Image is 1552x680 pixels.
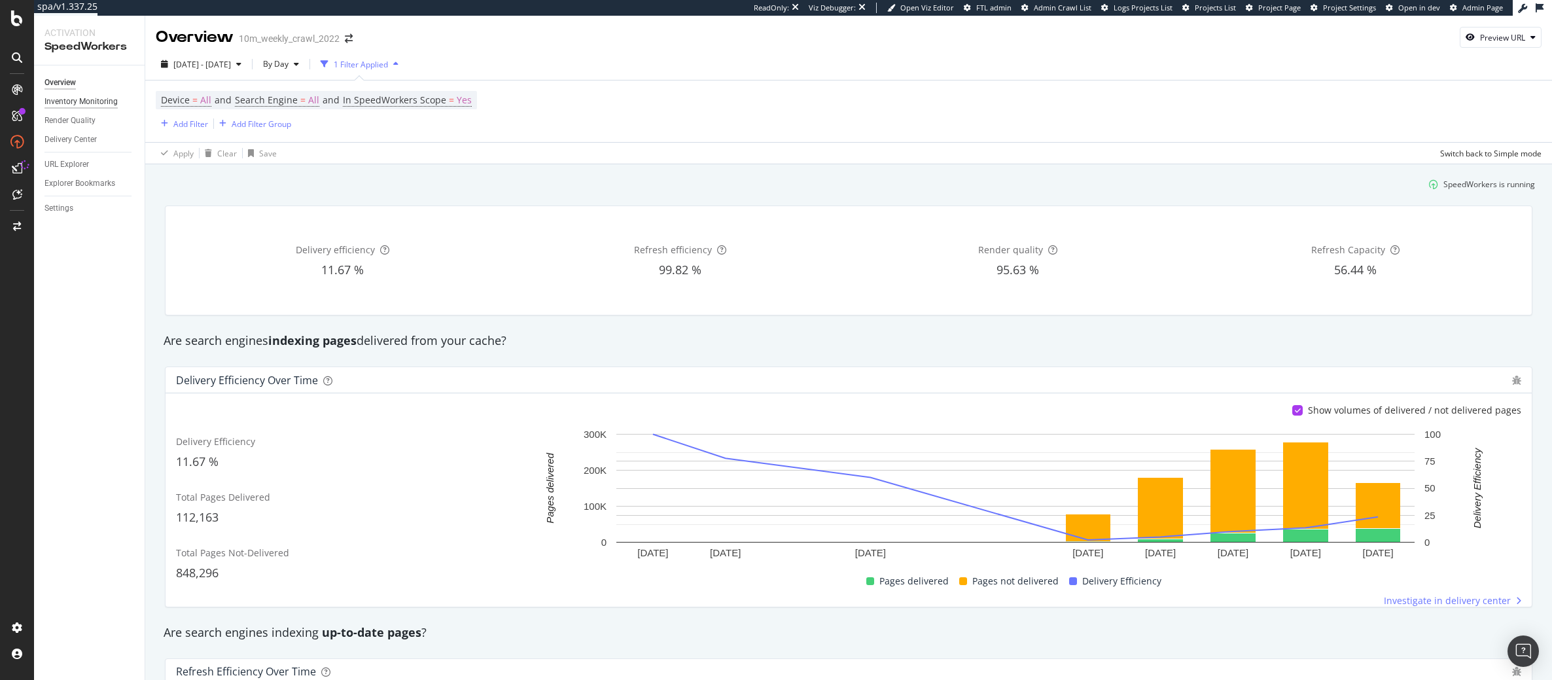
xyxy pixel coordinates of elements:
span: 11.67 % [176,454,219,469]
span: FTL admin [976,3,1012,12]
a: Delivery Center [44,133,135,147]
div: Save [259,148,277,159]
div: Clear [217,148,237,159]
text: [DATE] [637,547,668,558]
text: 50 [1424,482,1436,493]
a: URL Explorer [44,158,135,171]
div: Render Quality [44,114,96,128]
div: Delivery Center [44,133,97,147]
span: = [300,94,306,106]
button: [DATE] - [DATE] [156,54,247,75]
span: 848,296 [176,565,219,581]
div: Preview URL [1480,32,1525,43]
strong: up-to-date pages [322,624,421,640]
div: Add Filter Group [232,118,291,130]
span: All [200,91,211,109]
div: Settings [44,202,73,215]
span: 11.67 % [321,262,364,277]
div: Open Intercom Messenger [1508,635,1539,667]
text: 100K [584,501,607,512]
button: Add Filter [156,116,208,132]
text: 0 [601,537,607,548]
button: Switch back to Simple mode [1435,143,1542,164]
span: Admin Page [1462,3,1503,12]
svg: A chart. [516,427,1514,563]
div: Explorer Bookmarks [44,177,115,190]
div: Apply [173,148,194,159]
span: 112,163 [176,509,219,525]
text: [DATE] [855,547,886,558]
span: Open in dev [1398,3,1440,12]
span: In SpeedWorkers Scope [343,94,446,106]
text: 300K [584,429,607,440]
span: Pages delivered [879,573,949,589]
button: By Day [258,54,304,75]
a: Project Settings [1311,3,1376,13]
span: Total Pages Delivered [176,491,270,503]
text: [DATE] [1145,547,1176,558]
button: 1 Filter Applied [315,54,404,75]
div: Switch back to Simple mode [1440,148,1542,159]
div: Activation [44,26,134,39]
div: Add Filter [173,118,208,130]
span: Device [161,94,190,106]
span: Delivery efficiency [296,243,375,256]
a: Inventory Monitoring [44,95,135,109]
div: Overview [44,76,76,90]
text: 25 [1424,510,1436,521]
span: Investigate in delivery center [1384,594,1511,607]
text: 0 [1424,537,1430,548]
strong: indexing pages [268,332,357,348]
text: [DATE] [710,547,741,558]
div: bug [1512,376,1521,385]
span: Refresh Capacity [1311,243,1385,256]
span: Logs Projects List [1114,3,1173,12]
span: Yes [457,91,472,109]
a: Logs Projects List [1101,3,1173,13]
span: Project Page [1258,3,1301,12]
div: Delivery Efficiency over time [176,374,318,387]
span: Open Viz Editor [900,3,954,12]
span: Delivery Efficiency [176,435,255,448]
button: Clear [200,143,237,164]
span: Total Pages Not-Delivered [176,546,289,559]
span: = [192,94,198,106]
div: URL Explorer [44,158,89,171]
a: Overview [44,76,135,90]
a: Investigate in delivery center [1384,594,1521,607]
text: [DATE] [1362,547,1393,558]
div: Viz Debugger: [809,3,856,13]
div: bug [1512,667,1521,676]
span: = [449,94,454,106]
div: 1 Filter Applied [334,59,388,70]
span: Search Engine [235,94,298,106]
a: Projects List [1182,3,1236,13]
div: Overview [156,26,234,48]
a: Project Page [1246,3,1301,13]
text: Delivery Efficiency [1472,447,1483,528]
text: 200K [584,465,607,476]
div: Are search engines delivered from your cache? [157,332,1540,349]
span: 56.44 % [1334,262,1377,277]
button: Preview URL [1460,27,1542,48]
span: Projects List [1195,3,1236,12]
a: Open in dev [1386,3,1440,13]
text: 100 [1424,429,1441,440]
span: and [323,94,340,106]
div: 10m_weekly_crawl_2022 [239,32,340,45]
text: Pages delivered [544,453,556,524]
button: Apply [156,143,194,164]
span: Admin Crawl List [1034,3,1091,12]
span: 99.82 % [659,262,701,277]
span: and [215,94,232,106]
div: Are search engines indexing ? [157,624,1540,641]
a: Admin Crawl List [1021,3,1091,13]
div: SpeedWorkers [44,39,134,54]
a: Explorer Bookmarks [44,177,135,190]
a: FTL admin [964,3,1012,13]
button: Add Filter Group [214,116,291,132]
span: Render quality [978,243,1043,256]
a: Admin Page [1450,3,1503,13]
div: arrow-right-arrow-left [345,34,353,43]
